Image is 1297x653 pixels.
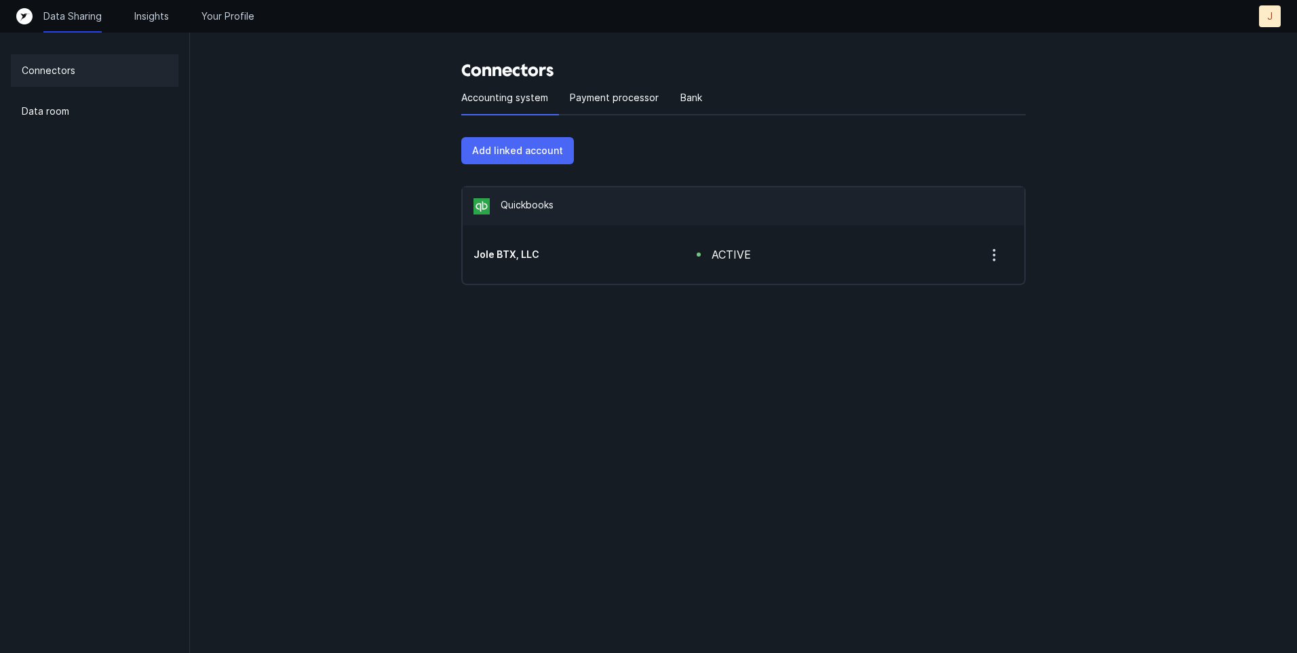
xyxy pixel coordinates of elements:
p: Accounting system [461,90,548,106]
a: Your Profile [201,10,254,23]
p: Bank [680,90,702,106]
h3: Connectors [461,60,1026,81]
p: J [1267,10,1273,23]
a: Connectors [11,54,178,87]
a: Data Sharing [43,10,102,23]
div: active [712,246,751,263]
p: Add linked account [472,143,563,159]
a: Data room [11,95,178,128]
button: Add linked account [461,137,574,164]
a: Insights [134,10,169,23]
p: Quickbooks [501,198,554,214]
button: J [1259,5,1281,27]
p: Connectors [22,62,75,79]
h5: Jole BTX, LLC [473,248,653,261]
p: Data room [22,103,69,119]
div: account ending [473,248,653,261]
p: Payment processor [570,90,659,106]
